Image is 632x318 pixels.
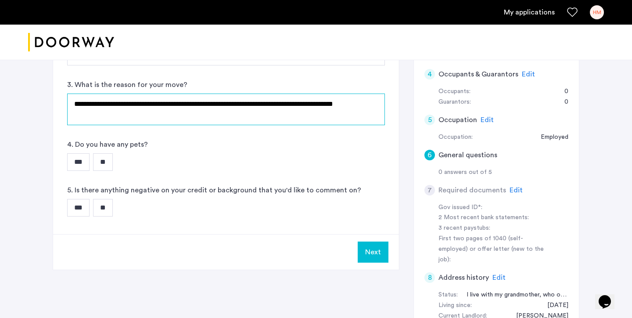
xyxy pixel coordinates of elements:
[595,283,623,309] iframe: chat widget
[424,69,435,79] div: 4
[458,290,568,300] div: I live with my grandmother, who owns the property. I pay for some utilities.
[590,5,604,19] div: HM
[438,150,497,160] h5: General questions
[492,274,506,281] span: Edit
[424,150,435,160] div: 6
[438,272,489,283] h5: Address history
[510,187,523,194] span: Edit
[504,7,555,18] a: My application
[67,185,361,195] label: 5. Is there anything negative on your credit or background that you'd like to comment on?
[438,69,518,79] h5: Occupants & Guarantors
[438,87,470,97] div: Occupants:
[28,26,114,59] a: Cazamio logo
[522,71,535,78] span: Edit
[438,115,477,125] h5: Occupation
[358,242,388,263] button: Next
[438,300,472,311] div: Living since:
[438,290,458,300] div: Status:
[539,300,568,311] div: 06/01/2025
[67,79,187,90] label: 3. What is the reason for your move?
[556,97,568,108] div: 0
[438,223,549,234] div: 3 recent paystubs:
[438,167,568,178] div: 0 answers out of 5
[532,132,568,143] div: Employed
[438,234,549,265] div: First two pages of 1040 (self-employed) or offer letter (new to the job):
[438,132,473,143] div: Occupation:
[424,115,435,125] div: 5
[438,213,549,223] div: 2 Most recent bank statements:
[481,116,494,123] span: Edit
[67,139,148,150] label: 4. Do you have any pets?
[438,185,506,195] h5: Required documents
[438,202,549,213] div: Gov issued ID*:
[424,185,435,195] div: 7
[556,87,568,97] div: 0
[438,97,471,108] div: Guarantors:
[28,26,114,59] img: logo
[567,7,578,18] a: Favorites
[424,272,435,283] div: 8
